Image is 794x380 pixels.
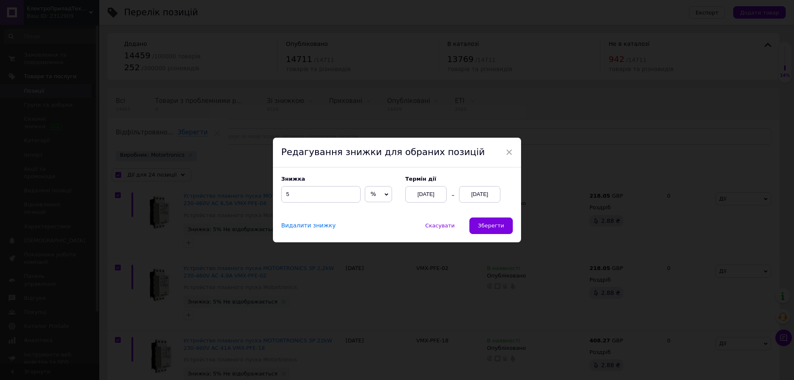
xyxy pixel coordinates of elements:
span: Зберегти [478,222,504,229]
button: Скасувати [416,217,463,234]
input: 0 [281,186,361,203]
span: × [505,145,513,159]
span: Видалити знижку [281,222,336,229]
button: Зберегти [469,217,513,234]
span: Скасувати [425,222,454,229]
span: Редагування знижки для обраних позицій [281,147,485,157]
span: % [371,191,376,197]
span: Знижка [281,176,305,182]
div: [DATE] [459,186,500,203]
div: [DATE] [405,186,447,203]
label: Термін дії [405,176,513,182]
